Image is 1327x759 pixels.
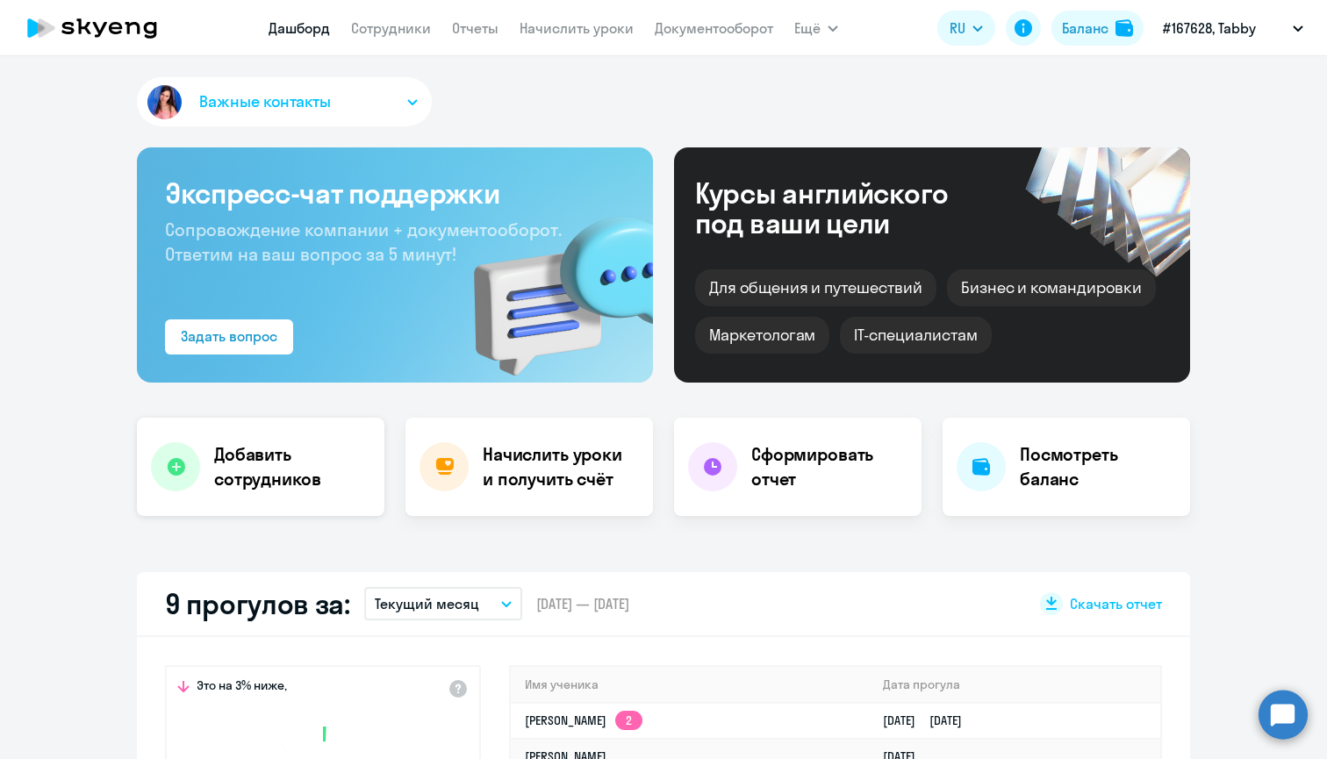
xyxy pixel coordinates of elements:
img: bg-img [448,185,653,383]
app-skyeng-badge: 2 [615,711,642,730]
button: Ещё [794,11,838,46]
h4: Начислить уроки и получить счёт [483,442,635,491]
span: [DATE] — [DATE] [536,594,629,613]
span: RU [950,18,965,39]
img: balance [1115,19,1133,37]
p: #167628, Tabby [1163,18,1256,39]
a: Отчеты [452,19,499,37]
div: Бизнес и командировки [947,269,1156,306]
h4: Сформировать отчет [751,442,907,491]
button: Текущий месяц [364,587,522,620]
div: Маркетологам [695,317,829,354]
a: [PERSON_NAME]2 [525,712,642,728]
button: Балансbalance [1051,11,1144,46]
span: Важные контакты [199,90,331,113]
a: Начислить уроки [520,19,634,37]
h3: Экспресс-чат поддержки [165,175,625,211]
div: Курсы английского под ваши цели [695,178,995,238]
h4: Добавить сотрудников [214,442,370,491]
img: avatar [144,82,185,123]
button: Задать вопрос [165,319,293,354]
span: Это на 3% ниже, [197,677,287,698]
button: RU [937,11,995,46]
button: #167628, Tabby [1154,7,1312,49]
span: Сопровождение компании + документооборот. Ответим на ваш вопрос за 5 минут! [165,218,562,265]
h4: Посмотреть баланс [1020,442,1176,491]
span: Ещё [794,18,821,39]
button: Важные контакты [137,77,432,126]
a: Документооборот [655,19,773,37]
th: Имя ученика [511,667,869,703]
a: [DATE][DATE] [883,712,976,728]
span: Скачать отчет [1070,594,1162,613]
p: Текущий месяц [375,593,479,614]
a: Сотрудники [351,19,431,37]
h2: 9 прогулов за: [165,586,350,621]
div: IT-специалистам [840,317,991,354]
th: Дата прогула [869,667,1160,703]
div: Баланс [1062,18,1108,39]
div: Задать вопрос [181,326,277,347]
a: Дашборд [269,19,330,37]
div: Для общения и путешествий [695,269,936,306]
